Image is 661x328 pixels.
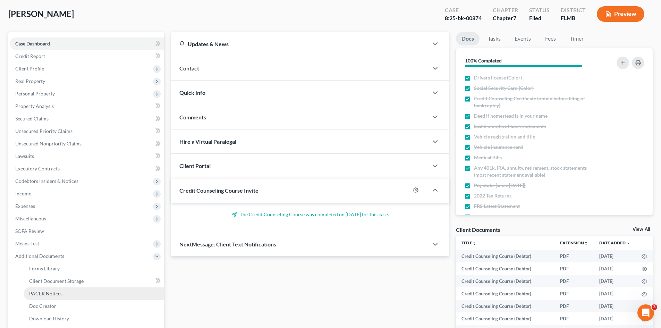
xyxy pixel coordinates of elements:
span: Hire a Virtual Paralegal [179,138,236,145]
i: unfold_more [472,241,476,245]
a: Forms Library [24,262,164,275]
i: expand_more [626,241,630,245]
p: The Credit Counseling Course was completed on [DATE] for this case. [179,211,441,218]
span: Statement of any creditor not listed on Credit Report [474,213,587,220]
span: 2022 Tax Returns [474,192,511,199]
iframe: Intercom live chat [637,304,654,321]
span: Pay stubs (since [DATE]) [474,182,525,189]
span: Medical Bills [474,154,502,161]
div: Chapter [493,6,518,14]
span: 3 [652,304,657,310]
span: NextMessage: Client Text Notifications [179,241,276,247]
a: Executory Contracts [10,162,164,175]
span: Case Dashboard [15,41,50,47]
span: Secured Claims [15,116,49,121]
span: Real Property [15,78,45,84]
div: Chapter [493,14,518,22]
span: Unsecured Nonpriority Claims [15,141,82,146]
a: Property Analysis [10,100,164,112]
td: [DATE] [594,300,636,312]
span: FRS Latest Statement [474,203,520,210]
td: PDF [554,262,594,275]
td: Credit Counseling Course (Debtor) [456,312,554,325]
button: Preview [597,6,644,22]
td: PDF [554,250,594,262]
span: Quick Info [179,89,205,96]
span: 7 [513,15,516,21]
span: Property Analysis [15,103,54,109]
td: [DATE] [594,275,636,287]
a: View All [633,227,650,232]
span: PACER Notices [29,291,62,296]
a: SOFA Review [10,225,164,237]
span: Deed if homestead is in your name [474,112,548,119]
a: Client Document Storage [24,275,164,287]
span: Vehicle registration and title [474,133,535,140]
a: Fees [539,32,561,45]
span: Unsecured Priority Claims [15,128,73,134]
a: Unsecured Nonpriority Claims [10,137,164,150]
a: Events [509,32,536,45]
td: PDF [554,287,594,300]
div: 8:25-bk-00874 [445,14,482,22]
a: Date Added expand_more [599,240,630,245]
span: Credit Counseling Course Invite [179,187,259,194]
div: Status [529,6,550,14]
a: Secured Claims [10,112,164,125]
a: Case Dashboard [10,37,164,50]
a: Lawsuits [10,150,164,162]
span: Any 401k, IRA, annuity, retirement, stock statements (most recent statement available) [474,165,598,178]
td: [DATE] [594,262,636,275]
div: Updates & News [179,40,420,48]
td: Credit Counseling Course (Debtor) [456,250,554,262]
span: Last 6 months of bank statements [474,123,546,130]
span: SOFA Review [15,228,44,234]
span: Lawsuits [15,153,34,159]
span: Contact [179,65,199,72]
span: Social Security Card (Color) [474,85,534,92]
a: Doc Creator [24,300,164,312]
a: Docs [456,32,480,45]
span: Vehicle insurance card [474,144,523,151]
a: Timer [564,32,589,45]
div: FLMB [561,14,586,22]
span: Drivers license (Color) [474,74,522,81]
span: Client Profile [15,66,44,72]
span: Miscellaneous [15,216,46,221]
span: Codebtors Insiders & Notices [15,178,78,184]
span: Expenses [15,203,35,209]
div: Filed [529,14,550,22]
td: PDF [554,275,594,287]
div: District [561,6,586,14]
span: Income [15,191,31,196]
td: [DATE] [594,312,636,325]
td: [DATE] [594,287,636,300]
span: Personal Property [15,91,55,96]
td: PDF [554,312,594,325]
span: Doc Creator [29,303,56,309]
span: Additional Documents [15,253,64,259]
span: Credit Report [15,53,45,59]
a: Tasks [482,32,506,45]
span: Comments [179,114,206,120]
td: [DATE] [594,250,636,262]
td: PDF [554,300,594,312]
a: Credit Report [10,50,164,62]
i: unfold_more [584,241,588,245]
strong: 100% Completed [465,58,502,64]
a: Titleunfold_more [461,240,476,245]
span: Executory Contracts [15,166,60,171]
td: Credit Counseling Course (Debtor) [456,287,554,300]
td: Credit Counseling Course (Debtor) [456,300,554,312]
td: Credit Counseling Course (Debtor) [456,275,554,287]
div: Client Documents [456,226,500,233]
a: PACER Notices [24,287,164,300]
span: Credit Counseling Certificate (obtain before filing of bankruptcy) [474,95,598,109]
span: [PERSON_NAME] [8,9,74,19]
span: Means Test [15,241,39,246]
span: Download History [29,316,69,321]
td: Credit Counseling Course (Debtor) [456,262,554,275]
span: Forms Library [29,266,60,271]
div: Case [445,6,482,14]
a: Extensionunfold_more [560,240,588,245]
